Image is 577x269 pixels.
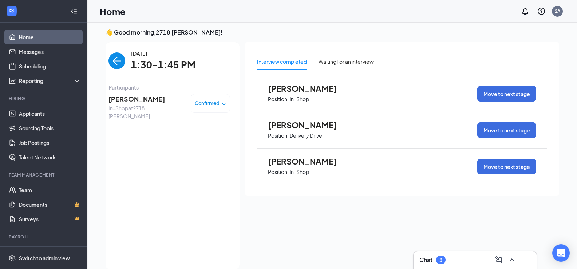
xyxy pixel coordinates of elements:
[477,122,536,138] button: Move to next stage
[19,197,81,212] a: DocumentsCrown
[195,100,220,107] span: Confirmed
[100,5,126,17] h1: Home
[9,172,80,178] div: Team Management
[8,7,15,15] svg: WorkstreamLogo
[19,135,81,150] a: Job Postings
[9,77,16,84] svg: Analysis
[9,254,16,262] svg: Settings
[19,30,81,44] a: Home
[268,120,348,130] span: [PERSON_NAME]
[506,254,518,266] button: ChevronUp
[477,159,536,174] button: Move to next stage
[108,52,125,69] button: back-button
[289,132,324,139] p: Delivery Driver
[131,58,195,72] span: 1:30-1:45 PM
[9,234,80,240] div: Payroll
[537,7,546,16] svg: QuestionInfo
[19,212,81,226] a: SurveysCrown
[19,183,81,197] a: Team
[289,169,309,175] p: In-Shop
[19,245,81,259] a: PayrollCrown
[131,50,195,58] span: [DATE]
[268,84,348,93] span: [PERSON_NAME]
[319,58,374,66] div: Waiting for an interview
[19,106,81,121] a: Applicants
[108,104,185,120] span: In-Shop at 2718 [PERSON_NAME]
[493,254,505,266] button: ComposeMessage
[108,83,230,91] span: Participants
[507,256,516,264] svg: ChevronUp
[419,256,432,264] h3: Chat
[19,150,81,165] a: Talent Network
[9,95,80,102] div: Hiring
[19,121,81,135] a: Sourcing Tools
[289,96,309,103] p: In-Shop
[70,8,78,15] svg: Collapse
[268,132,289,139] p: Position:
[268,96,289,103] p: Position:
[108,94,185,104] span: [PERSON_NAME]
[519,254,531,266] button: Minimize
[106,28,559,36] h3: 👋 Good morning, 2718 [PERSON_NAME] !
[268,157,348,166] span: [PERSON_NAME]
[19,77,82,84] div: Reporting
[521,7,530,16] svg: Notifications
[555,8,560,14] div: 2A
[477,86,536,102] button: Move to next stage
[19,44,81,59] a: Messages
[19,59,81,74] a: Scheduling
[439,257,442,263] div: 3
[257,58,307,66] div: Interview completed
[521,256,529,264] svg: Minimize
[19,254,70,262] div: Switch to admin view
[552,244,570,262] div: Open Intercom Messenger
[221,102,226,107] span: down
[268,169,289,175] p: Position:
[494,256,503,264] svg: ComposeMessage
